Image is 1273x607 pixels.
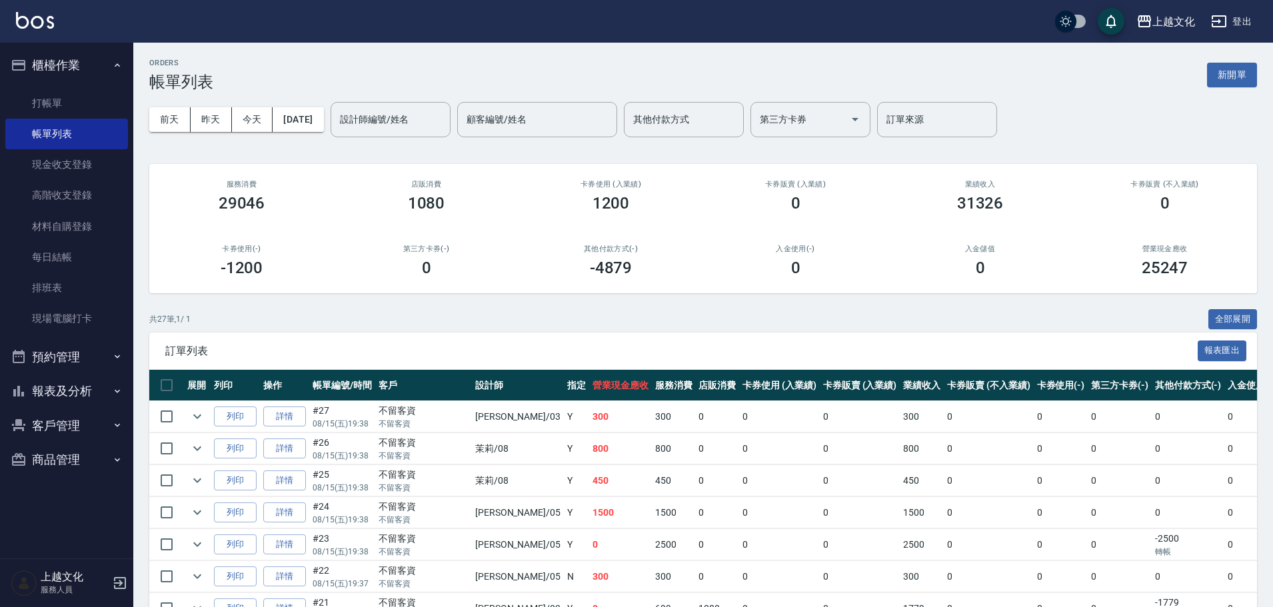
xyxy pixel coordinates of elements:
td: 0 [1034,529,1088,560]
button: 列印 [214,438,257,459]
div: 不留客資 [379,532,469,546]
h2: 業績收入 [904,180,1056,189]
a: 報表匯出 [1198,344,1247,356]
h2: 營業現金應收 [1088,245,1241,253]
button: 全部展開 [1208,309,1258,330]
td: #26 [309,433,375,464]
h2: 卡券使用(-) [165,245,318,253]
p: 08/15 (五) 19:38 [313,482,372,494]
td: 450 [589,465,652,496]
td: 0 [739,465,820,496]
h3: 0 [791,194,800,213]
td: 0 [1034,401,1088,432]
td: 300 [589,561,652,592]
p: 08/15 (五) 19:38 [313,418,372,430]
td: 0 [820,433,900,464]
td: -2500 [1152,529,1225,560]
h2: 卡券使用 (入業績) [535,180,687,189]
td: 0 [739,529,820,560]
a: 詳情 [263,438,306,459]
button: 預約管理 [5,340,128,374]
td: 450 [900,465,944,496]
button: 商品管理 [5,442,128,477]
td: 300 [652,561,696,592]
td: 0 [944,401,1033,432]
h2: 卡券販賣 (不入業績) [1088,180,1241,189]
th: 業績收入 [900,370,944,401]
td: Y [564,529,589,560]
h3: 0 [422,259,431,277]
td: 1500 [900,497,944,528]
td: 0 [739,433,820,464]
h3: 0 [1160,194,1170,213]
td: 300 [900,561,944,592]
th: 服務消費 [652,370,696,401]
td: Y [564,465,589,496]
a: 每日結帳 [5,242,128,273]
td: 0 [1088,433,1152,464]
td: [PERSON_NAME] /03 [472,401,564,432]
td: 800 [589,433,652,464]
p: 不留客資 [379,578,469,590]
td: 300 [652,401,696,432]
td: 0 [944,529,1033,560]
div: 不留客資 [379,436,469,450]
td: [PERSON_NAME] /05 [472,529,564,560]
td: 1500 [589,497,652,528]
a: 材料自購登錄 [5,211,128,242]
th: 帳單編號/時間 [309,370,375,401]
td: 0 [1034,497,1088,528]
th: 設計師 [472,370,564,401]
p: 服務人員 [41,584,109,596]
th: 卡券販賣 (不入業績) [944,370,1033,401]
p: 轉帳 [1155,546,1222,558]
td: 0 [695,497,739,528]
button: 櫃檯作業 [5,48,128,83]
td: 0 [695,561,739,592]
button: expand row [187,406,207,426]
h3: 1200 [593,194,630,213]
img: Person [11,570,37,596]
button: 客戶管理 [5,408,128,443]
h3: -1200 [221,259,263,277]
td: 0 [739,561,820,592]
td: N [564,561,589,592]
h3: 0 [791,259,800,277]
a: 詳情 [263,566,306,587]
button: [DATE] [273,107,323,132]
button: 列印 [214,534,257,555]
button: save [1098,8,1124,35]
a: 打帳單 [5,88,128,119]
h3: 帳單列表 [149,73,213,91]
td: 300 [900,401,944,432]
td: #25 [309,465,375,496]
h3: -4879 [590,259,633,277]
a: 帳單列表 [5,119,128,149]
td: 0 [820,561,900,592]
th: 營業現金應收 [589,370,652,401]
a: 高階收支登錄 [5,180,128,211]
td: 0 [1088,401,1152,432]
td: 0 [695,433,739,464]
td: 2500 [900,529,944,560]
button: Open [844,109,866,130]
td: #24 [309,497,375,528]
p: 08/15 (五) 19:37 [313,578,372,590]
td: 0 [1152,401,1225,432]
a: 新開單 [1207,68,1257,81]
button: 列印 [214,502,257,523]
td: 0 [944,433,1033,464]
td: [PERSON_NAME] /05 [472,497,564,528]
h3: 0 [976,259,985,277]
td: 0 [820,529,900,560]
button: 前天 [149,107,191,132]
h3: 31326 [957,194,1004,213]
th: 列印 [211,370,260,401]
td: 0 [1088,529,1152,560]
td: 800 [900,433,944,464]
h2: 店販消費 [350,180,503,189]
th: 卡券使用(-) [1034,370,1088,401]
td: 茉莉 /08 [472,433,564,464]
p: 08/15 (五) 19:38 [313,546,372,558]
div: 不留客資 [379,500,469,514]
